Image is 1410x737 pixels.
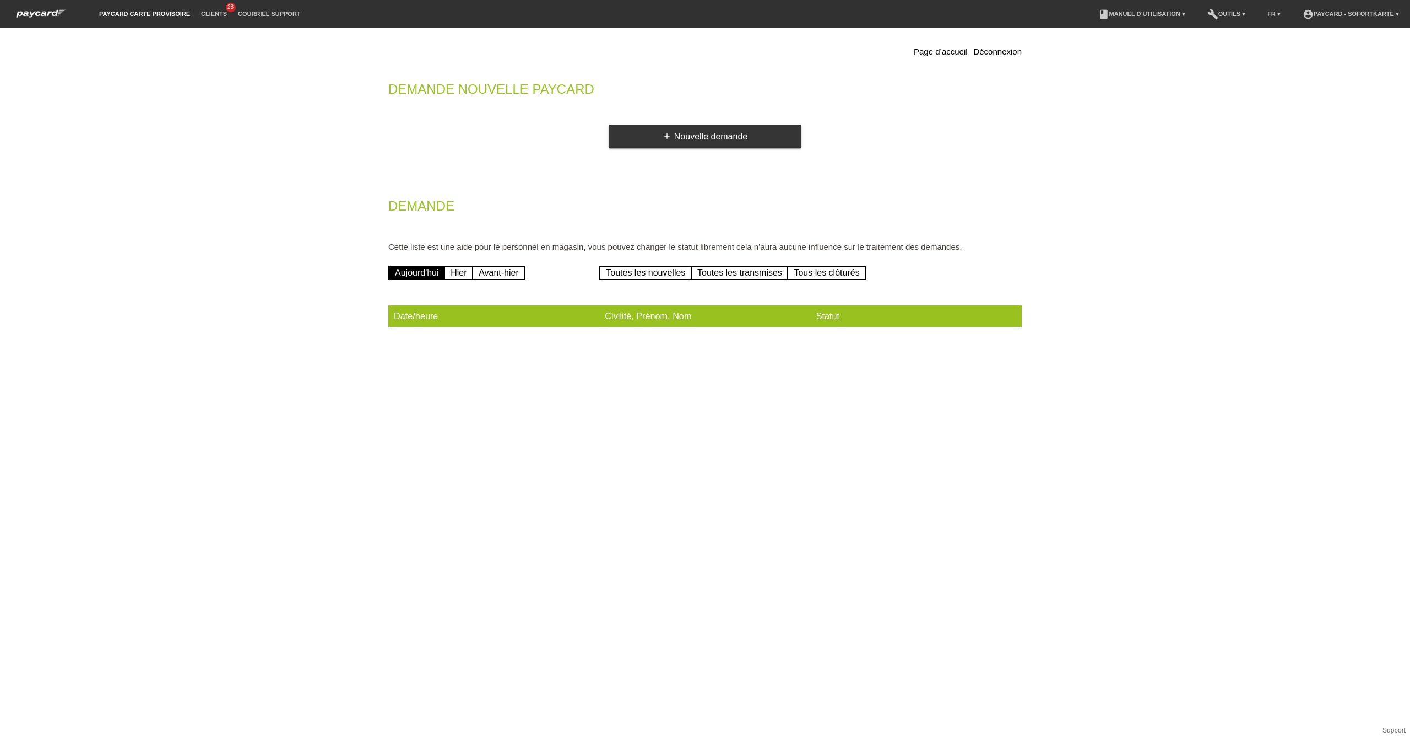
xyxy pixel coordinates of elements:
th: Civilité, Prénom, Nom [599,305,810,327]
span: 28 [226,3,236,12]
a: paycard carte provisoire [94,10,196,17]
a: buildOutils ▾ [1202,10,1251,17]
a: Courriel Support [232,10,306,17]
a: bookManuel d’utilisation ▾ [1093,10,1191,17]
a: addNouvelle demande [609,125,801,148]
a: Support [1382,727,1406,734]
img: paycard Sofortkarte [11,8,72,19]
a: Toutes les nouvelles [599,266,692,280]
a: paycard Sofortkarte [11,13,72,21]
i: book [1098,9,1109,20]
a: Tous les clôturés [787,266,866,280]
a: Aujourd'hui [388,266,446,280]
i: add [663,132,671,141]
a: Hier [444,266,473,280]
a: account_circlepaycard - Sofortkarte ▾ [1297,10,1404,17]
p: Cette liste est une aide pour le personnel en magasin, vous pouvez changer le statut librement ce... [388,242,1022,251]
a: Déconnexion [973,47,1022,56]
th: Date/heure [388,305,599,327]
h2: Demande [388,201,1022,217]
a: FR ▾ [1262,10,1286,17]
i: build [1207,9,1218,20]
a: Clients [196,10,232,17]
th: Statut [811,305,1022,327]
a: Page d’accueil [914,47,968,56]
i: account_circle [1303,9,1314,20]
a: Toutes les transmises [691,266,789,280]
a: Avant-hier [472,266,525,280]
h2: Demande nouvelle Paycard [388,84,1022,100]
